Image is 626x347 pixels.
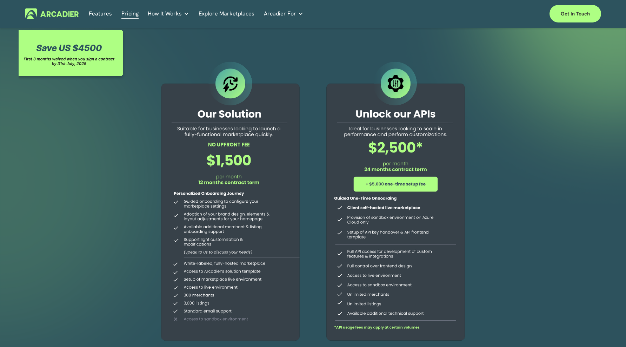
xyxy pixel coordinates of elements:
a: folder dropdown [148,8,189,19]
a: Get in touch [550,5,601,22]
span: Arcadier For [264,9,296,19]
a: Explore Marketplaces [199,8,254,19]
a: Pricing [121,8,139,19]
span: How It Works [148,9,182,19]
a: folder dropdown [264,8,304,19]
a: Features [89,8,112,19]
img: Arcadier [25,8,79,19]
